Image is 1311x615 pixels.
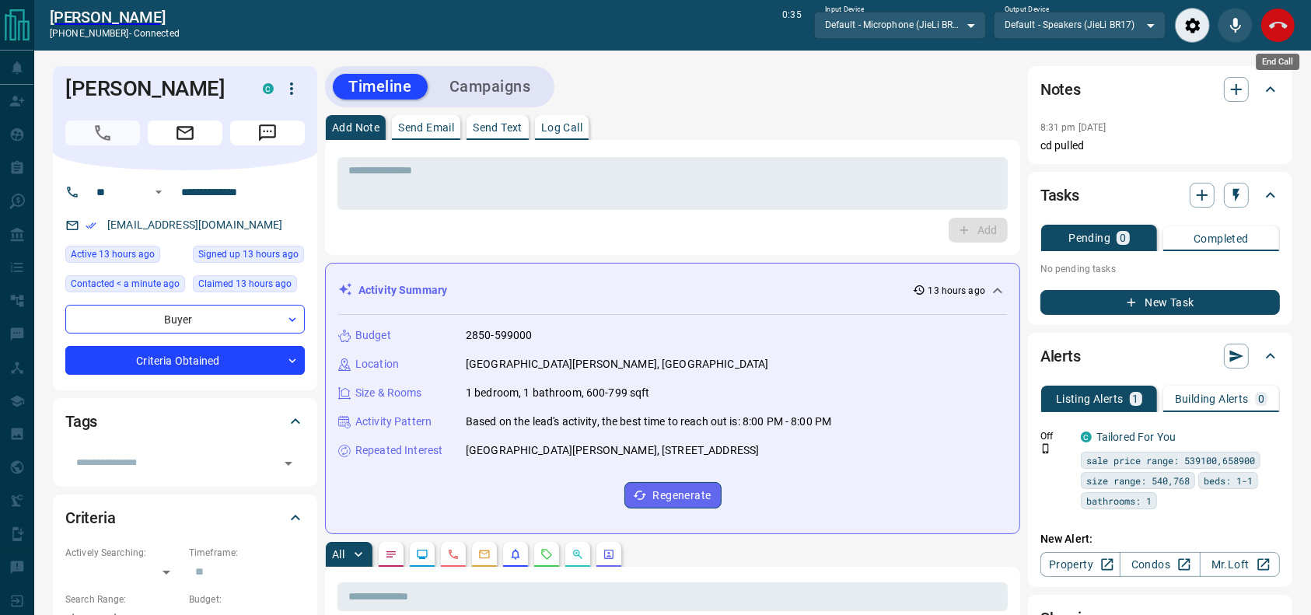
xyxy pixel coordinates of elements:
svg: Notes [385,548,397,561]
div: condos.ca [1081,432,1092,442]
p: Add Note [332,122,379,133]
p: Send Text [473,122,523,133]
a: Condos [1120,552,1200,577]
p: Based on the lead's activity, the best time to reach out is: 8:00 PM - 8:00 PM [466,414,831,430]
a: [EMAIL_ADDRESS][DOMAIN_NAME] [107,218,283,231]
svg: Requests [540,548,553,561]
p: cd pulled [1040,138,1280,154]
p: Activity Summary [358,282,447,299]
div: Default - Speakers (JieLi BR17) [994,12,1166,38]
button: Timeline [333,74,428,100]
p: 2850-599000 [466,327,532,344]
p: Building Alerts [1175,393,1249,404]
p: Actively Searching: [65,546,181,560]
p: 0 [1258,393,1264,404]
p: [PHONE_NUMBER] - [50,26,180,40]
p: 8:31 pm [DATE] [1040,122,1106,133]
span: Contacted < a minute ago [71,276,180,292]
span: Message [230,121,305,145]
div: End Call [1256,54,1299,70]
svg: Email Verified [86,220,96,231]
a: Tailored For You [1096,431,1176,443]
span: Call [65,121,140,145]
svg: Listing Alerts [509,548,522,561]
p: Send Email [398,122,454,133]
p: Log Call [541,122,582,133]
div: Alerts [1040,337,1280,375]
label: Output Device [1005,5,1049,15]
button: New Task [1040,290,1280,315]
div: Criteria Obtained [65,346,305,375]
p: 1 [1133,393,1139,404]
span: beds: 1-1 [1204,473,1253,488]
p: Timeframe: [189,546,305,560]
div: Default - Microphone (JieLi BR17) [814,12,986,38]
p: Completed [1194,233,1249,244]
a: Property [1040,552,1120,577]
a: [PERSON_NAME] [50,8,180,26]
h2: Alerts [1040,344,1081,369]
span: sale price range: 539100,658900 [1086,453,1255,468]
div: Tasks [1040,176,1280,214]
div: End Call [1260,8,1295,43]
p: Search Range: [65,592,181,606]
p: 1 bedroom, 1 bathroom, 600-799 sqft [466,385,650,401]
p: Budget [355,327,391,344]
div: condos.ca [263,83,274,94]
p: [GEOGRAPHIC_DATA][PERSON_NAME], [STREET_ADDRESS] [466,442,759,459]
svg: Opportunities [572,548,584,561]
h2: Tags [65,409,97,434]
div: Audio Settings [1175,8,1210,43]
div: Tags [65,403,305,440]
h2: Tasks [1040,183,1079,208]
a: Mr.Loft [1200,552,1280,577]
button: Regenerate [624,482,722,508]
span: connected [134,28,180,39]
div: Tue Aug 12 2025 [193,275,305,297]
p: 0:35 [782,8,801,43]
h1: [PERSON_NAME] [65,76,239,101]
p: Off [1040,429,1072,443]
div: Criteria [65,499,305,536]
p: 13 hours ago [928,284,985,298]
h2: Criteria [65,505,116,530]
p: All [332,549,344,560]
div: Wed Aug 13 2025 [65,275,185,297]
svg: Agent Actions [603,548,615,561]
p: Budget: [189,592,305,606]
svg: Emails [478,548,491,561]
span: Active 13 hours ago [71,246,155,262]
p: Repeated Interest [355,442,442,459]
p: 0 [1120,232,1126,243]
div: Activity Summary13 hours ago [338,276,1007,305]
div: Mute [1218,8,1253,43]
p: Location [355,356,399,372]
svg: Calls [447,548,460,561]
svg: Push Notification Only [1040,443,1051,454]
span: Email [148,121,222,145]
p: Listing Alerts [1056,393,1124,404]
span: bathrooms: 1 [1086,493,1152,508]
svg: Lead Browsing Activity [416,548,428,561]
div: Tue Aug 12 2025 [193,246,305,267]
span: Signed up 13 hours ago [198,246,299,262]
button: Open [149,183,168,201]
span: Claimed 13 hours ago [198,276,292,292]
div: Notes [1040,71,1280,108]
p: Activity Pattern [355,414,432,430]
button: Open [278,453,299,474]
div: Buyer [65,305,305,334]
div: Tue Aug 12 2025 [65,246,185,267]
p: [GEOGRAPHIC_DATA][PERSON_NAME], [GEOGRAPHIC_DATA] [466,356,768,372]
p: Size & Rooms [355,385,422,401]
h2: Notes [1040,77,1081,102]
p: No pending tasks [1040,257,1280,281]
button: Campaigns [434,74,547,100]
p: New Alert: [1040,531,1280,547]
label: Input Device [825,5,865,15]
p: Pending [1068,232,1110,243]
span: size range: 540,768 [1086,473,1190,488]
